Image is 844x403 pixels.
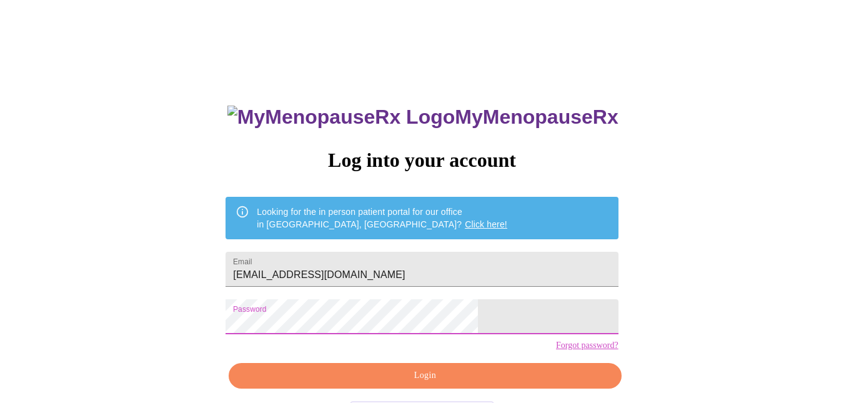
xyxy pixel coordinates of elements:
[243,368,607,384] span: Login
[556,341,618,351] a: Forgot password?
[465,219,507,229] a: Click here!
[227,106,455,129] img: MyMenopauseRx Logo
[257,201,507,236] div: Looking for the in person patient portal for our office in [GEOGRAPHIC_DATA], [GEOGRAPHIC_DATA]?
[229,363,621,389] button: Login
[226,149,618,172] h3: Log into your account
[227,106,618,129] h3: MyMenopauseRx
